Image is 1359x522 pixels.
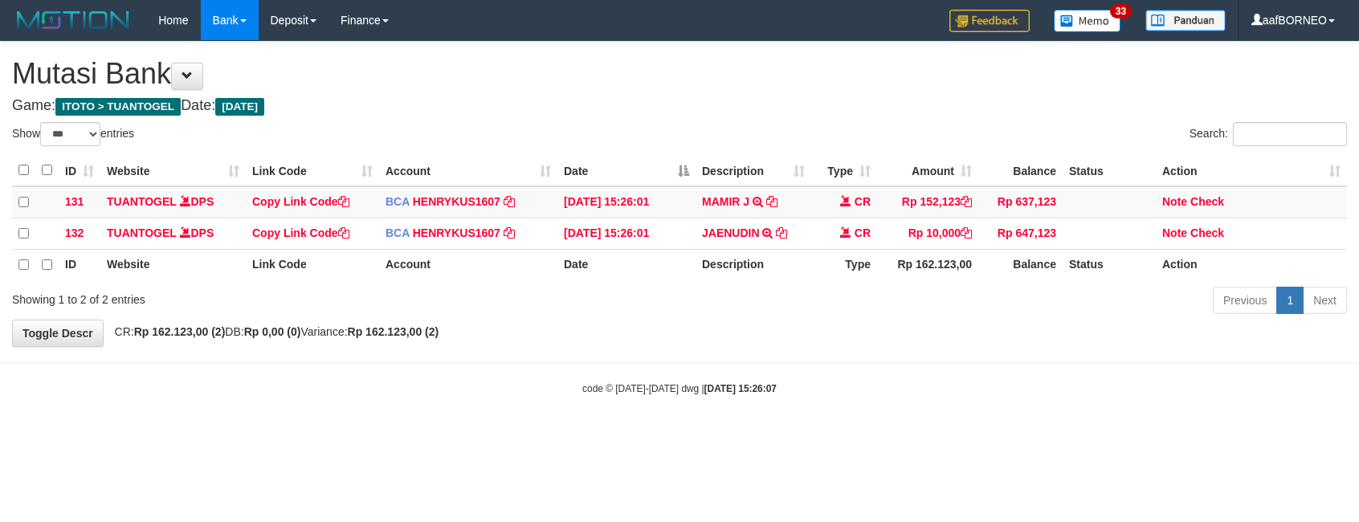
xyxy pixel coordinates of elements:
th: Website: activate to sort column ascending [100,155,246,186]
th: Description: activate to sort column ascending [696,155,811,186]
a: MAMIR J [702,195,749,208]
a: TUANTOGEL [107,195,177,208]
th: Type: activate to sort column ascending [811,155,877,186]
td: [DATE] 15:26:01 [557,218,696,249]
th: Status [1063,155,1156,186]
span: 132 [65,226,84,239]
a: Check [1190,195,1224,208]
a: JAENUDIN [702,226,760,239]
th: ID: activate to sort column ascending [59,155,100,186]
th: Type [811,249,877,280]
td: [DATE] 15:26:01 [557,186,696,218]
img: Button%20Memo.svg [1054,10,1121,32]
th: Amount: activate to sort column ascending [877,155,978,186]
span: CR [855,195,871,208]
a: Copy Rp 10,000 to clipboard [961,226,972,239]
img: MOTION_logo.png [12,8,134,32]
span: CR: DB: Variance: [107,325,439,338]
a: Copy HENRYKUS1607 to clipboard [504,226,515,239]
strong: Rp 0,00 (0) [244,325,301,338]
th: Balance [978,249,1063,280]
a: Check [1190,226,1224,239]
span: BCA [386,226,410,239]
th: Date [557,249,696,280]
span: [DATE] [215,98,264,116]
a: Copy JAENUDIN to clipboard [776,226,787,239]
a: Copy HENRYKUS1607 to clipboard [504,195,515,208]
td: DPS [100,218,246,249]
a: Copy MAMIR J to clipboard [766,195,777,208]
a: Copy Rp 152,123 to clipboard [961,195,972,208]
th: Link Code [246,249,379,280]
div: Showing 1 to 2 of 2 entries [12,285,554,308]
th: Date: activate to sort column descending [557,155,696,186]
span: ITOTO > TUANTOGEL [55,98,181,116]
span: 33 [1110,4,1132,18]
a: Note [1162,195,1187,208]
th: ID [59,249,100,280]
small: code © [DATE]-[DATE] dwg | [582,383,777,394]
h4: Game: Date: [12,98,1347,114]
td: Rp 10,000 [877,218,978,249]
a: TUANTOGEL [107,226,177,239]
a: Copy Link Code [252,226,349,239]
label: Search: [1190,122,1347,146]
th: Website [100,249,246,280]
a: Previous [1213,287,1277,314]
strong: [DATE] 15:26:07 [704,383,777,394]
th: Action [1156,249,1347,280]
a: HENRYKUS1607 [413,226,500,239]
a: 1 [1276,287,1304,314]
th: Link Code: activate to sort column ascending [246,155,379,186]
label: Show entries [12,122,134,146]
select: Showentries [40,122,100,146]
a: Note [1162,226,1187,239]
span: 131 [65,195,84,208]
td: Rp 152,123 [877,186,978,218]
img: panduan.png [1145,10,1226,31]
th: Account: activate to sort column ascending [379,155,557,186]
a: HENRYKUS1607 [413,195,500,208]
td: DPS [100,186,246,218]
a: Next [1303,287,1347,314]
th: Balance [978,155,1063,186]
img: Feedback.jpg [949,10,1030,32]
th: Description [696,249,811,280]
input: Search: [1233,122,1347,146]
th: Account [379,249,557,280]
strong: Rp 162.123,00 (2) [134,325,226,338]
h1: Mutasi Bank [12,58,1347,90]
strong: Rp 162.123,00 (2) [348,325,439,338]
span: BCA [386,195,410,208]
th: Status [1063,249,1156,280]
a: Copy Link Code [252,195,349,208]
a: Toggle Descr [12,320,104,347]
td: Rp 647,123 [978,218,1063,249]
td: Rp 637,123 [978,186,1063,218]
span: CR [855,226,871,239]
th: Action: activate to sort column ascending [1156,155,1347,186]
th: Rp 162.123,00 [877,249,978,280]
